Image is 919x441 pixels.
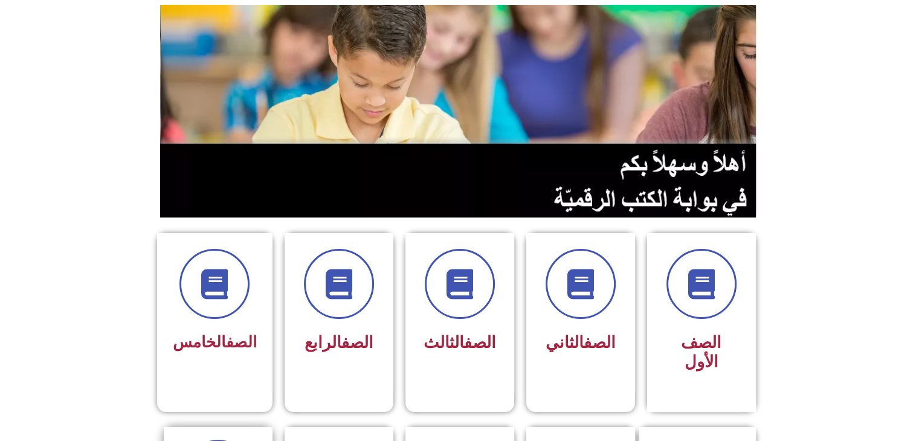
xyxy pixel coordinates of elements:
[424,333,496,352] span: الثالث
[584,333,616,352] a: الصف
[681,333,721,372] span: الصف الأول
[305,333,373,352] span: الرابع
[173,333,257,351] span: الخامس
[464,333,496,352] a: الصف
[341,333,373,352] a: الصف
[546,333,616,352] span: الثاني
[226,333,257,351] a: الصف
